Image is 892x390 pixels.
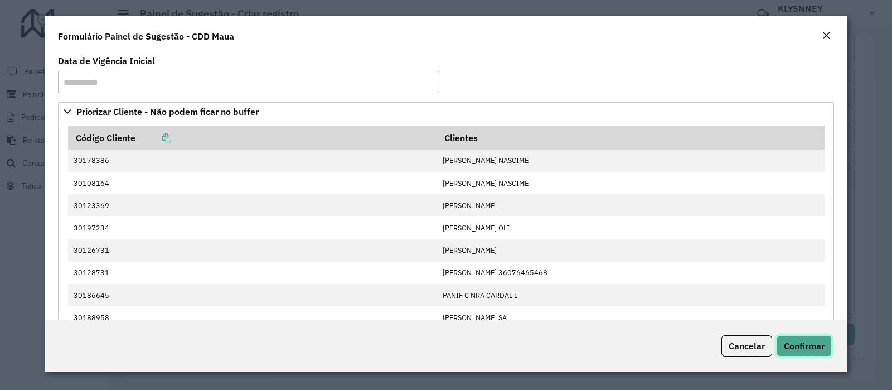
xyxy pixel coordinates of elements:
[437,306,824,329] td: [PERSON_NAME] SA
[76,107,259,116] span: Priorizar Cliente - Não podem ficar no buffer
[58,30,234,43] h4: Formulário Painel de Sugestão - CDD Maua
[58,54,155,68] label: Data de Vigência Inicial
[68,239,437,262] td: 30126731
[437,239,824,262] td: [PERSON_NAME]
[68,172,437,194] td: 30108164
[68,126,437,150] th: Código Cliente
[437,150,824,172] td: [PERSON_NAME] NASCIME
[777,335,832,357] button: Confirmar
[437,216,824,239] td: [PERSON_NAME] OLI
[68,284,437,306] td: 30186645
[729,340,765,352] span: Cancelar
[58,102,834,121] a: Priorizar Cliente - Não podem ficar no buffer
[721,335,772,357] button: Cancelar
[135,132,171,143] a: Copiar
[68,216,437,239] td: 30197234
[68,194,437,216] td: 30123369
[437,172,824,194] td: [PERSON_NAME] NASCIME
[68,262,437,284] td: 30128731
[437,284,824,306] td: PANIF C NRA CARDAL L
[68,306,437,329] td: 30188958
[818,29,834,44] button: Close
[784,340,825,352] span: Confirmar
[822,31,831,40] em: Fechar
[437,194,824,216] td: [PERSON_NAME]
[68,150,437,172] td: 30178386
[437,262,824,284] td: [PERSON_NAME] 36076465468
[437,126,824,150] th: Clientes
